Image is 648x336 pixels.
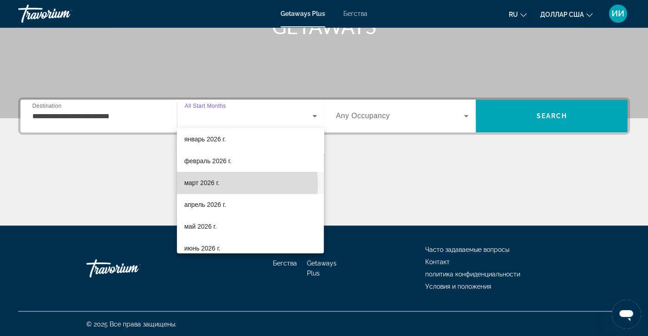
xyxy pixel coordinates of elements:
[184,223,216,230] font: май 2026 г.
[612,300,641,329] iframe: Кнопка запуска окна обмена сообщениями
[184,245,221,252] font: июнь 2026 г.
[184,157,231,165] font: февраль 2026 г.
[184,201,226,208] font: апрель 2026 г.
[184,179,220,186] font: март 2026 г.
[184,135,226,143] font: январь 2026 г.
